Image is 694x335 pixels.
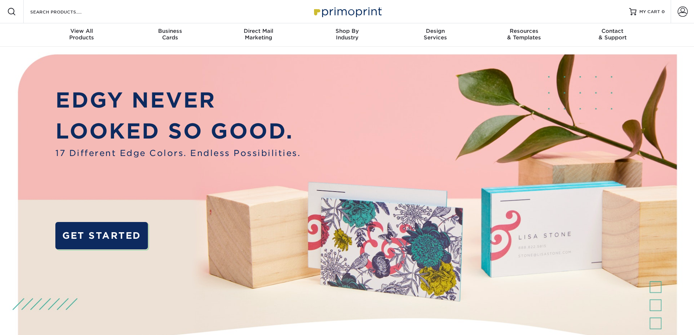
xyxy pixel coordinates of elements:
[480,28,568,41] div: & Templates
[568,28,657,34] span: Contact
[214,28,303,34] span: Direct Mail
[639,9,660,15] span: MY CART
[55,222,148,249] a: GET STARTED
[480,23,568,47] a: Resources& Templates
[30,7,101,16] input: SEARCH PRODUCTS.....
[391,23,480,47] a: DesignServices
[568,28,657,41] div: & Support
[214,23,303,47] a: Direct MailMarketing
[391,28,480,34] span: Design
[38,28,126,34] span: View All
[38,28,126,41] div: Products
[303,28,391,34] span: Shop By
[126,28,214,34] span: Business
[126,23,214,47] a: BusinessCards
[311,4,384,19] img: Primoprint
[55,147,301,159] span: 17 Different Edge Colors. Endless Possibilities.
[303,23,391,47] a: Shop ByIndustry
[55,85,301,116] p: EDGY NEVER
[38,23,126,47] a: View AllProducts
[568,23,657,47] a: Contact& Support
[214,28,303,41] div: Marketing
[480,28,568,34] span: Resources
[391,28,480,41] div: Services
[303,28,391,41] div: Industry
[55,116,301,147] p: LOOKED SO GOOD.
[126,28,214,41] div: Cards
[662,9,665,14] span: 0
